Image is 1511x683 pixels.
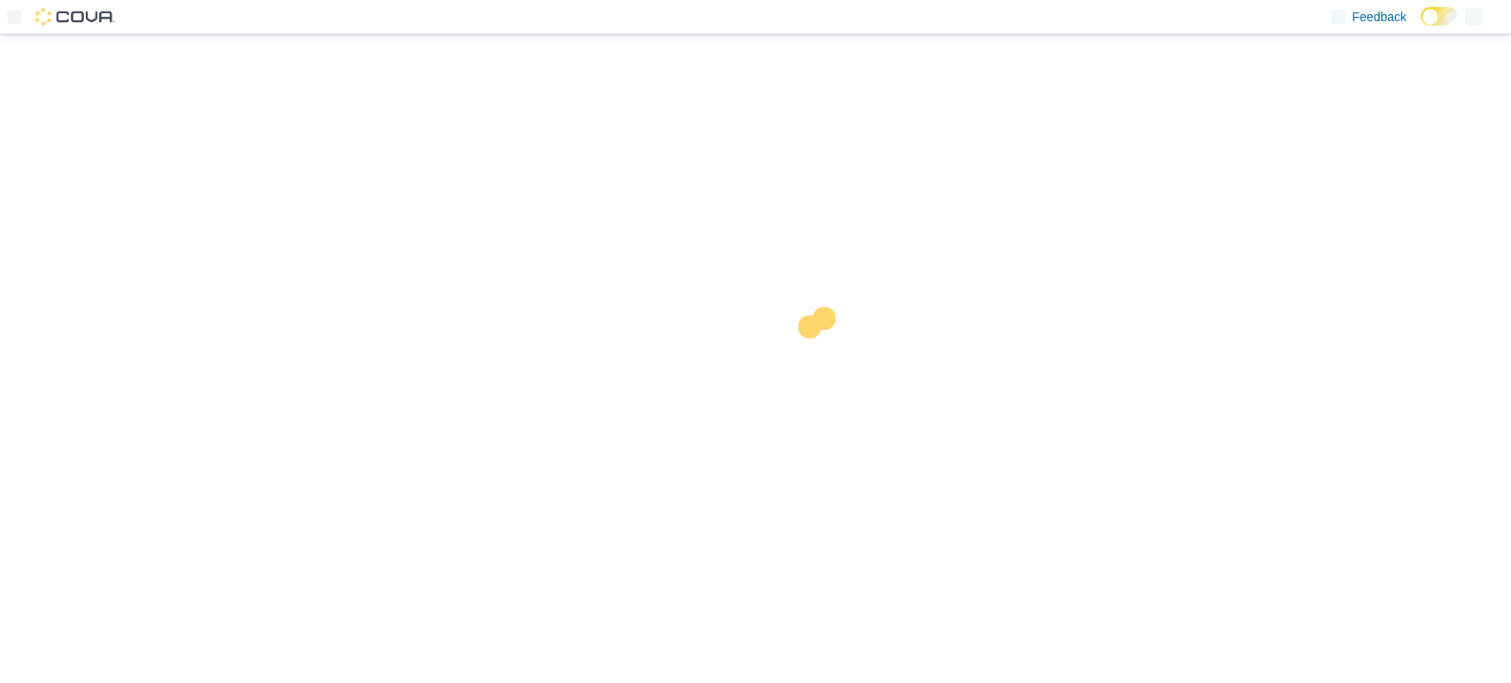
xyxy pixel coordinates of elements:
img: cova-loader [756,294,889,426]
img: Cova [35,8,115,26]
span: Feedback [1353,8,1407,26]
input: Dark Mode [1421,7,1458,26]
span: Dark Mode [1421,26,1422,27]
